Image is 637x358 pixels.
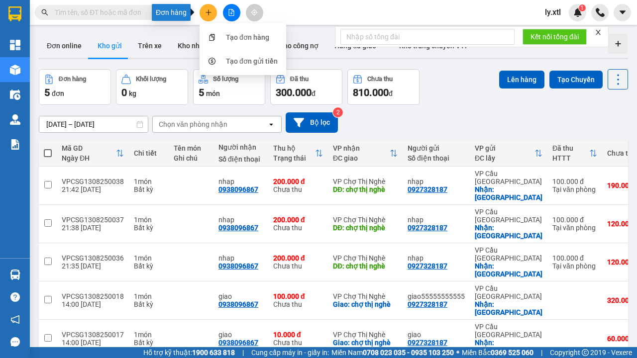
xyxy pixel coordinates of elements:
[552,216,597,224] div: 100.000 đ
[389,89,393,97] span: đ
[218,339,258,347] div: 0938096867
[363,349,454,357] strong: 0708 023 035 - 0935 103 250
[273,254,323,270] div: Chưa thu
[475,300,542,316] div: Nhận: điện biên phủ
[580,4,584,11] span: 1
[312,89,316,97] span: đ
[152,4,191,21] div: Đơn hàng
[218,185,258,193] div: 0938096867
[62,216,124,224] div: VPCSG1308250037
[10,65,20,75] img: warehouse-icon
[44,87,50,98] span: 5
[333,300,398,308] div: Giao: chợ thị nghè
[39,116,148,132] input: Select a date range.
[218,254,263,262] div: nhap
[116,69,188,105] button: Khối lượng0kg
[8,6,21,21] img: logo-vxr
[523,29,587,45] button: Kết nối tổng đài
[218,178,263,185] div: nhap
[39,34,90,58] button: Đơn online
[10,40,20,50] img: dashboard-icon
[218,331,263,339] div: giao
[62,154,116,162] div: Ngày ĐH
[192,349,235,357] strong: 1900 633 818
[134,216,164,224] div: 1 món
[286,112,338,133] button: Bộ lọc
[333,331,398,339] div: VP Chợ Thị Nghè
[408,216,465,224] div: nhạp
[333,262,398,270] div: DĐ: chợ thị nghè
[331,347,454,358] span: Miền Nam
[333,178,398,185] div: VP Chợ Thị Nghè
[170,34,216,58] button: Kho nhận
[552,262,597,270] div: Tại văn phòng
[273,178,323,185] div: 200.000 đ
[251,347,329,358] span: Cung cấp máy in - giấy in:
[340,29,515,45] input: Nhập số tổng đài
[10,269,20,280] img: warehouse-icon
[276,87,312,98] span: 300.000
[273,331,323,339] div: 10.000 đ
[174,154,209,162] div: Ghi chú
[218,300,258,308] div: 0938096867
[273,178,323,193] div: Chưa thu
[134,262,164,270] div: Bất kỳ
[333,216,398,224] div: VP Chợ Thị Nghè
[268,140,328,167] th: Toggle SortBy
[10,315,20,324] span: notification
[537,6,569,18] span: ly.xtl
[205,9,212,16] span: plus
[206,89,220,97] span: món
[39,69,111,105] button: Đơn hàng5đơn
[326,34,384,58] button: Hàng đã giao
[159,119,227,129] div: Chọn văn phòng nhận
[491,349,533,357] strong: 0369 525 060
[273,292,323,308] div: Chưa thu
[57,140,129,167] th: Toggle SortBy
[608,34,628,54] div: Tạo kho hàng mới
[333,144,390,152] div: VP nhận
[456,351,459,355] span: ⚪️
[174,144,209,152] div: Tên món
[10,139,20,150] img: solution-icon
[552,154,589,162] div: HTTT
[475,262,542,278] div: Nhận: điện biên phủ
[475,170,542,185] div: VP Cầu [GEOGRAPHIC_DATA]
[228,9,235,16] span: file-add
[62,224,124,232] div: 21:38 [DATE]
[573,8,582,17] img: icon-new-feature
[62,254,124,262] div: VPCSG1308250036
[408,254,465,262] div: nhạp
[408,144,465,152] div: Người gửi
[462,347,533,358] span: Miền Bắc
[273,216,323,224] div: 200.000 đ
[367,76,393,83] div: Chưa thu
[408,185,447,193] div: 0927328187
[475,284,542,300] div: VP Cầu [GEOGRAPHIC_DATA]
[134,254,164,262] div: 1 món
[273,292,323,300] div: 100.000 đ
[549,71,603,89] button: Tạo Chuyến
[475,144,534,152] div: VP gửi
[408,154,465,162] div: Số điện thoại
[199,87,204,98] span: 5
[134,224,164,232] div: Bất kỳ
[273,154,315,162] div: Trạng thái
[200,4,217,21] button: plus
[273,216,323,232] div: Chưa thu
[552,178,597,185] div: 100.000 đ
[209,34,215,41] span: snippets
[223,4,240,21] button: file-add
[130,34,170,58] button: Trên xe
[531,31,579,42] span: Kết nối tổng đài
[209,58,215,65] span: dollar-circle
[475,185,542,201] div: Nhận: điện biên phủ
[333,292,398,300] div: VP Chợ Thị Nghè
[62,185,124,193] div: 21:42 [DATE]
[333,339,398,347] div: Giao: chợ thị nghè
[408,331,465,339] div: giao
[595,29,602,36] span: close
[408,224,447,232] div: 0927328187
[10,337,20,347] span: message
[62,292,124,300] div: VPCSG1308250018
